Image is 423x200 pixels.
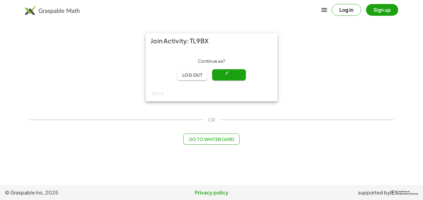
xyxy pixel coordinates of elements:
span: OR [208,116,215,124]
div: Continue as ? [150,58,273,64]
button: Log out [177,69,207,80]
span: IES [390,190,398,196]
div: Join Activity: TL9BX [146,33,277,48]
button: Sign up [366,4,398,16]
a: Privacy policy [143,189,281,196]
button: Log in [332,4,361,16]
button: Go to Whiteboard [183,134,239,145]
span: Log out [182,72,202,78]
span: © Graspable Inc, 2025 [5,189,143,196]
span: Institute of Education Sciences [399,191,418,195]
a: IESInstitute ofEducation Sciences [390,189,418,196]
span: Go to Whiteboard [189,136,234,142]
span: supported by [358,189,390,196]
